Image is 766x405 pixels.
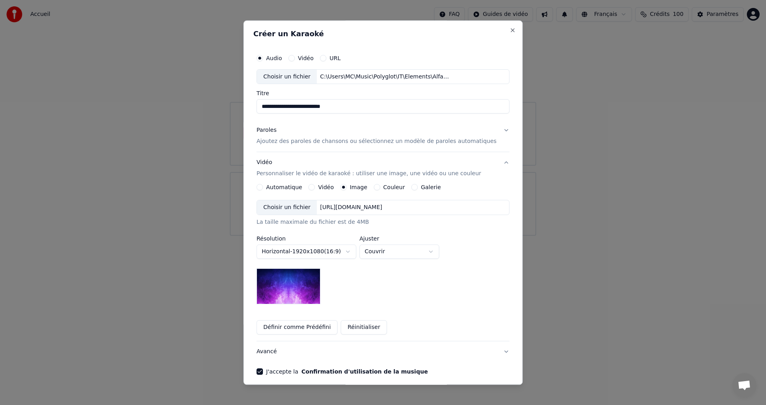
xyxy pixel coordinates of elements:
p: Ajoutez des paroles de chansons ou sélectionnez un modèle de paroles automatiques [257,138,497,146]
div: VidéoPersonnaliser le vidéo de karaoké : utiliser une image, une vidéo ou une couleur [257,184,509,341]
button: Réinitialiser [341,321,387,335]
label: Résolution [257,236,356,242]
label: Vidéo [318,185,334,190]
label: Automatique [266,185,302,190]
div: La taille maximale du fichier est de 4MB [257,219,509,227]
label: Titre [257,91,509,96]
label: Vidéo [298,55,314,61]
button: ParolesAjoutez des paroles de chansons ou sélectionnez un modèle de paroles automatiques [257,120,509,152]
div: [URL][DOMAIN_NAME] [317,204,386,212]
button: Définir comme Prédéfini [257,321,338,335]
label: J'accepte la [266,369,428,375]
label: Audio [266,55,282,61]
div: Vidéo [257,159,481,178]
div: Paroles [257,127,276,135]
label: Couleur [383,185,405,190]
label: Image [350,185,367,190]
div: Choisir un fichier [257,201,317,215]
label: URL [330,55,341,61]
button: Avancé [257,342,509,362]
div: Choisir un fichier [257,70,317,84]
button: J'accepte la [302,369,428,375]
label: Ajuster [359,236,439,242]
button: VidéoPersonnaliser le vidéo de karaoké : utiliser une image, une vidéo ou une couleur [257,153,509,184]
h2: Créer un Karaoké [253,30,513,37]
p: Personnaliser le vidéo de karaoké : utiliser une image, une vidéo ou une couleur [257,170,481,178]
label: Galerie [421,185,441,190]
div: C:\Users\MC\Music\Polyglot\IT\Elements\Alfabeto in Movimento (New14).mp3 [317,73,453,81]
